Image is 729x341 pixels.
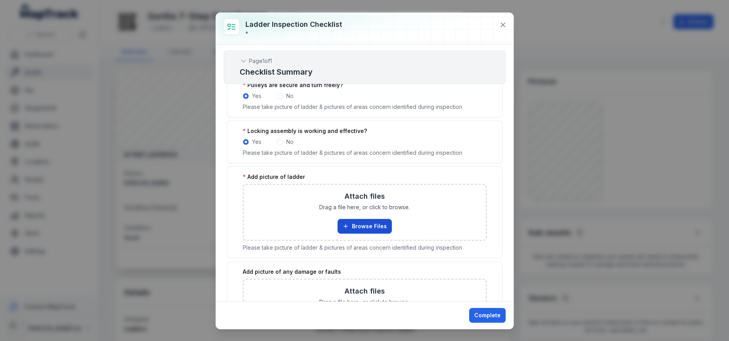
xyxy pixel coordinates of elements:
h3: Attach files [344,191,385,202]
label: Pulleys are secure and turn freely? [243,81,343,89]
span: Drag a file here, or click to browse. [319,203,410,211]
label: Locking assembly is working and effective? [243,127,367,135]
p: Please take picture of ladder & pictures of areas concern identified during inspection [243,149,487,157]
label: No [286,92,294,100]
h3: Attach files [344,286,385,297]
label: Add picture of ladder [243,173,305,181]
button: Browse Files [338,219,392,234]
h3: Ladder Inspection Checklist [245,19,342,30]
span: Drag a file here, or click to browse. [319,298,410,306]
label: No [286,138,294,146]
label: Yes [252,138,261,146]
button: Complete [469,308,506,323]
span: Page 1 of 1 [249,57,272,65]
h2: Checklist Summary [240,66,490,77]
p: Please take picture of ladder & pictures of areas concern identified during inspection [243,244,487,252]
label: Add picture of any damage or faults [243,268,341,276]
label: Yes [252,92,261,100]
p: Please take picture of ladder & pictures of areas concern identified during inspection [243,103,487,111]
